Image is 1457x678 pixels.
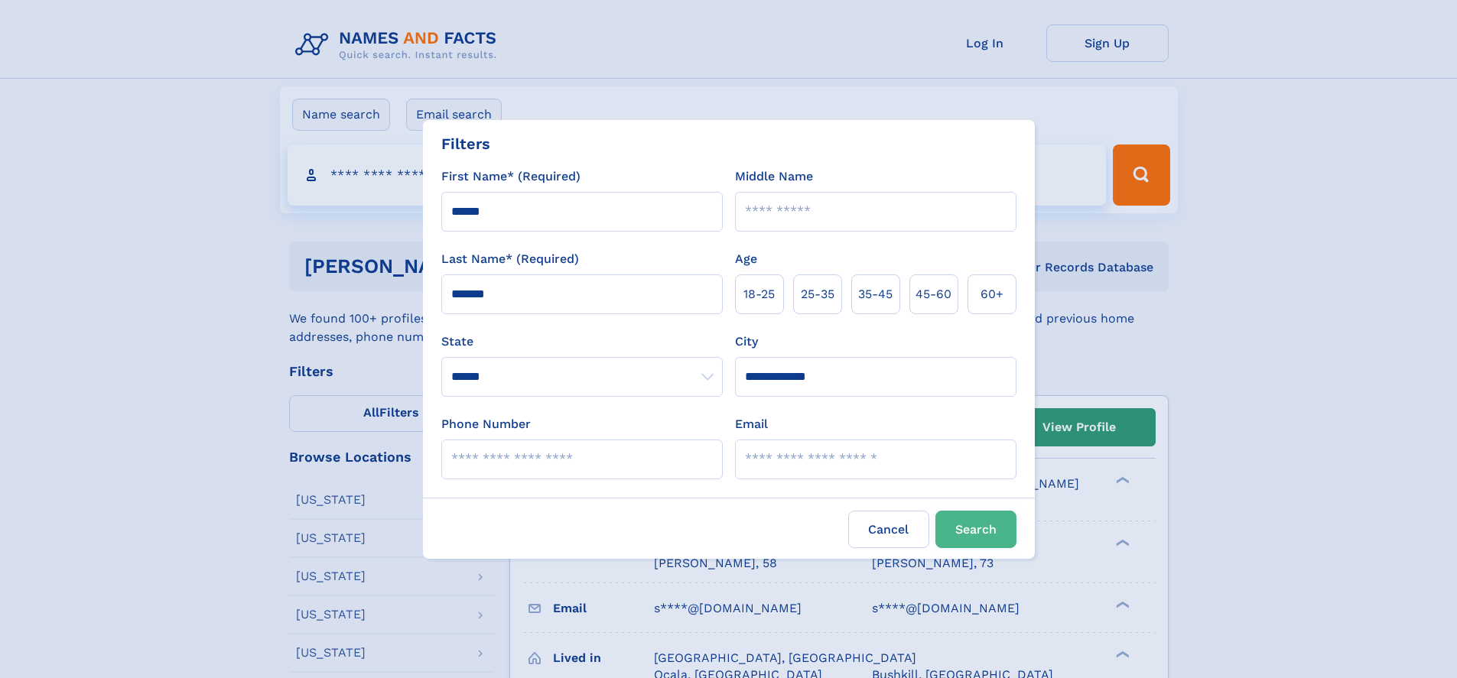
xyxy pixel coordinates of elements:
[848,511,929,548] label: Cancel
[441,333,723,351] label: State
[981,285,1003,303] span: 60+
[916,285,951,303] span: 45‑60
[441,415,531,433] label: Phone Number
[441,132,490,155] div: Filters
[743,285,775,303] span: 18‑25
[735,333,758,351] label: City
[935,511,1016,548] button: Search
[735,250,757,268] label: Age
[801,285,834,303] span: 25‑35
[441,250,579,268] label: Last Name* (Required)
[735,167,813,186] label: Middle Name
[441,167,581,186] label: First Name* (Required)
[858,285,893,303] span: 35‑45
[735,415,768,433] label: Email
